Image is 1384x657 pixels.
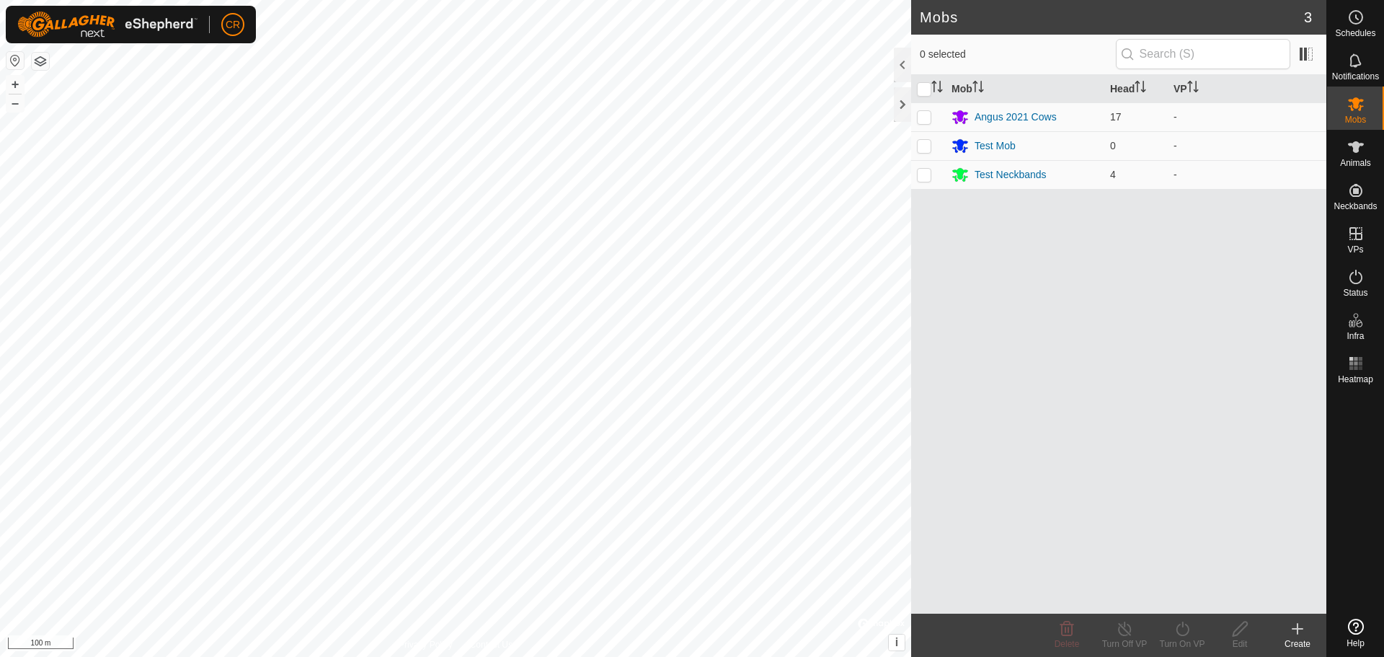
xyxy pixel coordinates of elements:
p-sorticon: Activate to sort [972,83,984,94]
span: Status [1343,288,1367,297]
div: Create [1269,638,1326,651]
th: Head [1104,75,1168,103]
a: Privacy Policy [399,638,453,651]
span: i [895,636,898,648]
span: Help [1347,639,1365,648]
td: - [1168,102,1326,131]
p-sorticon: Activate to sort [931,83,943,94]
div: Test Neckbands [975,167,1047,182]
h2: Mobs [920,9,1304,26]
span: Mobs [1345,115,1366,124]
th: VP [1168,75,1326,103]
div: Angus 2021 Cows [975,110,1057,125]
span: 3 [1304,6,1312,28]
span: 0 selected [920,47,1116,62]
span: Neckbands [1334,202,1377,211]
p-sorticon: Activate to sort [1187,83,1199,94]
input: Search (S) [1116,39,1290,69]
span: 4 [1110,169,1116,180]
span: Animals [1340,159,1371,167]
td: - [1168,131,1326,160]
span: Notifications [1332,72,1379,81]
span: Schedules [1335,29,1375,38]
div: Test Mob [975,138,1016,154]
span: 17 [1110,111,1122,123]
a: Contact Us [470,638,513,651]
th: Mob [946,75,1104,103]
button: i [889,635,905,651]
span: Infra [1347,332,1364,340]
div: Turn On VP [1153,638,1211,651]
div: Turn Off VP [1096,638,1153,651]
button: Reset Map [6,52,24,69]
span: 0 [1110,140,1116,151]
div: Edit [1211,638,1269,651]
span: Heatmap [1338,375,1373,384]
td: - [1168,160,1326,189]
p-sorticon: Activate to sort [1135,83,1146,94]
span: Delete [1055,639,1080,649]
span: VPs [1347,245,1363,254]
button: Map Layers [32,53,49,70]
img: Gallagher Logo [17,12,198,38]
button: – [6,94,24,112]
a: Help [1327,613,1384,653]
button: + [6,76,24,93]
span: CR [226,17,240,32]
